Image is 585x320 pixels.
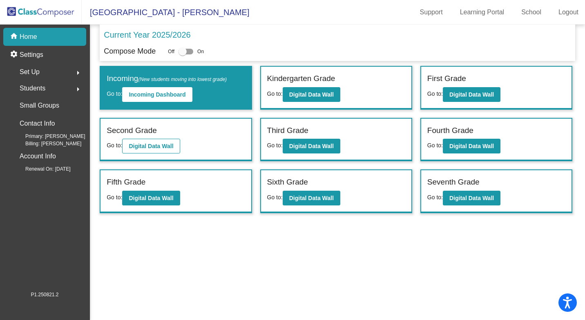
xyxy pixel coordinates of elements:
[449,143,494,149] b: Digital Data Wall
[20,32,37,42] p: Home
[73,68,83,78] mat-icon: arrow_right
[413,6,449,19] a: Support
[267,90,283,97] span: Go to:
[515,6,548,19] a: School
[82,6,249,19] span: [GEOGRAPHIC_DATA] - [PERSON_NAME]
[427,194,443,201] span: Go to:
[427,73,466,85] label: First Grade
[427,125,473,137] label: Fourth Grade
[283,87,340,102] button: Digital Data Wall
[20,66,40,78] span: Set Up
[427,90,443,97] span: Go to:
[197,48,204,55] span: On
[107,176,145,188] label: Fifth Grade
[129,195,173,201] b: Digital Data Wall
[267,125,308,137] label: Third Grade
[267,73,335,85] label: Kindergarten Grade
[552,6,585,19] a: Logout
[443,191,500,205] button: Digital Data Wall
[129,91,185,98] b: Incoming Dashboard
[138,77,227,82] span: (New students moving into lowest grade)
[122,139,180,153] button: Digital Data Wall
[289,143,334,149] b: Digital Data Wall
[427,176,480,188] label: Seventh Grade
[20,50,43,60] p: Settings
[443,139,500,153] button: Digital Data Wall
[289,91,334,98] b: Digital Data Wall
[20,83,45,94] span: Students
[453,6,511,19] a: Learning Portal
[129,143,173,149] b: Digital Data Wall
[107,73,227,85] label: Incoming
[449,91,494,98] b: Digital Data Wall
[12,133,85,140] span: Primary: [PERSON_NAME]
[20,151,56,162] p: Account Info
[20,100,59,111] p: Small Groups
[267,194,283,201] span: Go to:
[107,194,122,201] span: Go to:
[283,191,340,205] button: Digital Data Wall
[20,118,55,129] p: Contact Info
[107,90,122,97] span: Go to:
[449,195,494,201] b: Digital Data Wall
[283,139,340,153] button: Digital Data Wall
[104,29,190,41] p: Current Year 2025/2026
[12,165,70,173] span: Renewal On: [DATE]
[289,195,334,201] b: Digital Data Wall
[107,142,122,149] span: Go to:
[107,125,157,137] label: Second Grade
[267,176,308,188] label: Sixth Grade
[12,140,81,147] span: Billing: [PERSON_NAME]
[122,191,180,205] button: Digital Data Wall
[427,142,443,149] span: Go to:
[104,46,156,57] p: Compose Mode
[73,84,83,94] mat-icon: arrow_right
[10,32,20,42] mat-icon: home
[443,87,500,102] button: Digital Data Wall
[122,87,192,102] button: Incoming Dashboard
[168,48,174,55] span: Off
[10,50,20,60] mat-icon: settings
[267,142,283,149] span: Go to:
